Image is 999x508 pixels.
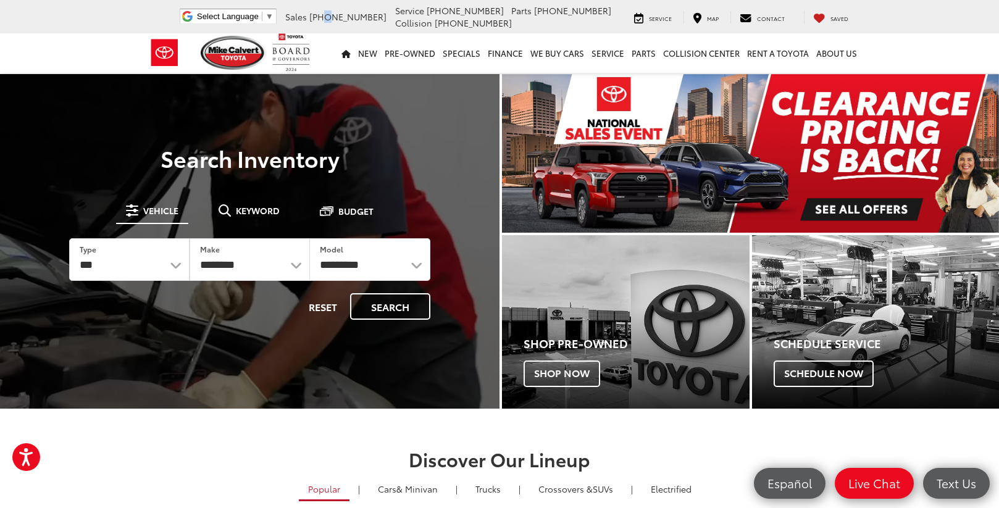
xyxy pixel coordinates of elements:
[524,338,750,350] h4: Shop Pre-Owned
[236,206,280,215] span: Keyword
[484,33,527,73] a: Finance
[453,483,461,495] li: |
[141,33,188,73] img: Toyota
[354,33,381,73] a: New
[355,483,363,495] li: |
[743,33,813,73] a: Rent a Toyota
[381,33,439,73] a: Pre-Owned
[923,468,990,499] a: Text Us
[524,360,600,386] span: Shop Now
[309,10,387,23] span: [PHONE_NUMBER]
[502,74,999,233] div: carousel slide number 1 of 1
[143,206,178,215] span: Vehicle
[502,74,999,233] section: Carousel section with vehicle pictures - may contain disclaimers.
[754,468,826,499] a: Español
[265,12,274,21] span: ▼
[804,11,858,23] a: My Saved Vehicles
[527,33,588,73] a: WE BUY CARS
[659,33,743,73] a: Collision Center
[285,10,307,23] span: Sales
[396,483,438,495] span: & Minivan
[320,244,343,254] label: Model
[502,235,750,408] div: Toyota
[707,14,719,22] span: Map
[516,483,524,495] li: |
[625,11,681,23] a: Service
[502,235,750,408] a: Shop Pre-Owned Shop Now
[502,74,999,233] img: Clearance Pricing Is Back
[64,449,935,469] h2: Discover Our Lineup
[435,17,512,29] span: [PHONE_NUMBER]
[298,293,348,320] button: Reset
[761,475,818,491] span: Español
[588,33,628,73] a: Service
[642,478,701,499] a: Electrified
[529,478,622,499] a: SUVs
[200,244,220,254] label: Make
[350,293,430,320] button: Search
[395,17,432,29] span: Collision
[466,478,510,499] a: Trucks
[52,146,448,170] h3: Search Inventory
[262,12,262,21] span: ​
[683,11,728,23] a: Map
[197,12,274,21] a: Select Language​
[757,14,785,22] span: Contact
[835,468,914,499] a: Live Chat
[534,4,611,17] span: [PHONE_NUMBER]
[774,360,874,386] span: Schedule Now
[427,4,504,17] span: [PHONE_NUMBER]
[628,483,636,495] li: |
[201,36,266,70] img: Mike Calvert Toyota
[80,244,96,254] label: Type
[538,483,593,495] span: Crossovers &
[930,475,982,491] span: Text Us
[842,475,906,491] span: Live Chat
[511,4,532,17] span: Parts
[649,14,672,22] span: Service
[299,478,349,501] a: Popular
[197,12,259,21] span: Select Language
[830,14,848,22] span: Saved
[439,33,484,73] a: Specials
[338,207,374,215] span: Budget
[395,4,424,17] span: Service
[813,33,861,73] a: About Us
[338,33,354,73] a: Home
[628,33,659,73] a: Parts
[369,478,447,499] a: Cars
[730,11,794,23] a: Contact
